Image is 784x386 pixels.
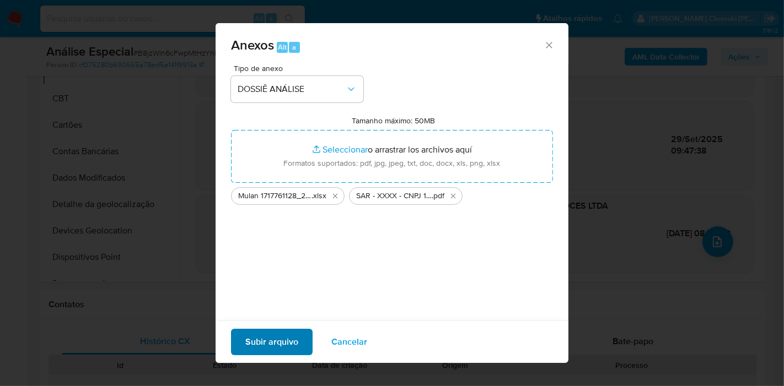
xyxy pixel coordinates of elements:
[544,40,554,50] button: Cerrar
[312,191,326,202] span: .xlsx
[234,64,366,72] span: Tipo de anexo
[231,183,553,205] ul: Archivos seleccionados
[231,329,313,355] button: Subir arquivo
[331,330,367,354] span: Cancelar
[329,189,342,203] button: Eliminar Mulan 1717761128_2025_09_29_07_43_54.xlsx
[352,116,436,126] label: Tamanho máximo: 50MB
[292,42,296,52] span: a
[447,189,460,203] button: Eliminar SAR - XXXX - CNPJ 19409295000182 - ALEGREKE ATACADISTA DE ALIMENTOS LTDA.pdf
[231,76,363,102] button: DOSSIÊ ANÁLISE
[432,191,444,202] span: .pdf
[231,35,274,55] span: Anexos
[356,191,432,202] span: SAR - XXXX - CNPJ 19409295000182 - ALEGREKE ATACADISTA DE ALIMENTOS LTDA
[317,329,382,355] button: Cancelar
[278,42,287,52] span: Alt
[245,330,298,354] span: Subir arquivo
[238,84,346,95] span: DOSSIÊ ANÁLISE
[238,191,312,202] span: Mulan 1717761128_2025_09_29_07_43_54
